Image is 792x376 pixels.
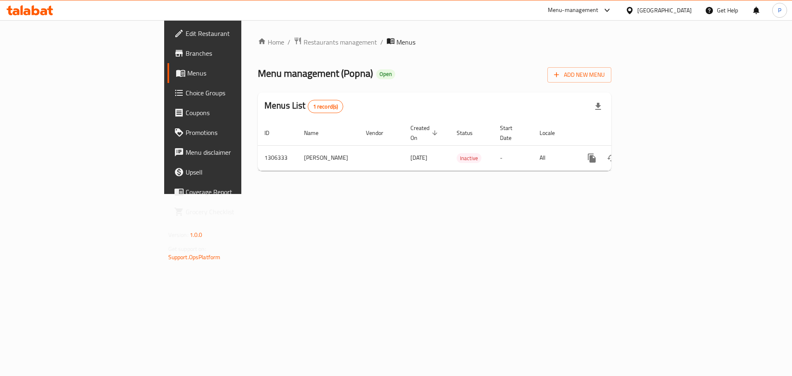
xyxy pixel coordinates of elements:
[168,229,189,240] span: Version:
[167,63,297,83] a: Menus
[186,28,290,38] span: Edit Restaurant
[588,97,608,116] div: Export file
[547,67,611,83] button: Add New Menu
[168,252,221,262] a: Support.OpsPlatform
[167,142,297,162] a: Menu disclaimer
[308,100,344,113] div: Total records count
[396,37,415,47] span: Menus
[366,128,394,138] span: Vendor
[778,6,781,15] span: P
[186,88,290,98] span: Choice Groups
[304,37,377,47] span: Restaurants management
[602,148,622,168] button: Change Status
[493,145,533,170] td: -
[376,71,395,78] span: Open
[167,43,297,63] a: Branches
[186,128,290,137] span: Promotions
[167,83,297,103] a: Choice Groups
[582,148,602,168] button: more
[297,145,359,170] td: [PERSON_NAME]
[575,121,668,146] th: Actions
[258,121,668,171] table: enhanced table
[548,5,599,15] div: Menu-management
[376,69,395,79] div: Open
[167,123,297,142] a: Promotions
[168,244,206,254] span: Get support on:
[186,108,290,118] span: Coupons
[258,37,611,47] nav: breadcrumb
[167,182,297,202] a: Coverage Report
[167,202,297,222] a: Grocery Checklist
[457,128,483,138] span: Status
[167,162,297,182] a: Upsell
[533,145,575,170] td: All
[457,153,481,163] div: Inactive
[294,37,377,47] a: Restaurants management
[186,187,290,197] span: Coverage Report
[264,99,343,113] h2: Menus List
[410,123,440,143] span: Created On
[457,154,481,163] span: Inactive
[554,70,605,80] span: Add New Menu
[186,147,290,157] span: Menu disclaimer
[190,229,203,240] span: 1.0.0
[500,123,523,143] span: Start Date
[167,103,297,123] a: Coupons
[258,64,373,83] span: Menu management ( Popna )
[637,6,692,15] div: [GEOGRAPHIC_DATA]
[540,128,566,138] span: Locale
[186,48,290,58] span: Branches
[264,128,280,138] span: ID
[410,152,427,163] span: [DATE]
[380,37,383,47] li: /
[186,207,290,217] span: Grocery Checklist
[187,68,290,78] span: Menus
[167,24,297,43] a: Edit Restaurant
[304,128,329,138] span: Name
[186,167,290,177] span: Upsell
[308,103,343,111] span: 1 record(s)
